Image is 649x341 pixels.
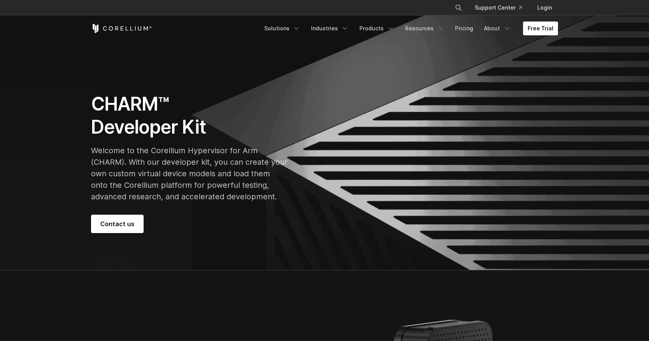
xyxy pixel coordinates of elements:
p: Welcome to the Corellium Hypervisor for Arm (CHARM). With our developer kit, you can create your ... [91,145,288,202]
a: Corellium Home [91,24,152,33]
a: Solutions [260,22,305,35]
a: Login [531,1,558,15]
a: Pricing [450,22,478,35]
a: Contact us [91,215,144,233]
a: Products [355,22,399,35]
button: Search [452,1,465,15]
h1: CHARM™ Developer Kit [91,93,288,139]
a: About [479,22,515,35]
a: Industries [306,22,353,35]
div: Navigation Menu [445,1,558,15]
span: Contact us [100,219,134,228]
div: Navigation Menu [260,22,558,35]
a: Support Center [469,1,528,15]
a: Resources [401,22,449,35]
a: Free Trial [523,22,558,35]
